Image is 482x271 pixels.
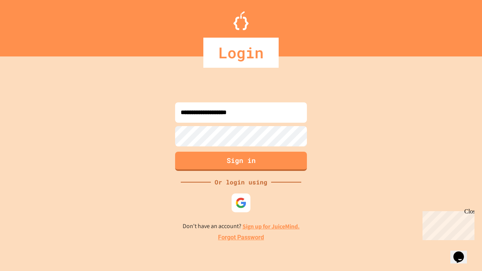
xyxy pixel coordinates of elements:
div: Chat with us now!Close [3,3,52,48]
div: Login [203,38,279,68]
iframe: chat widget [450,241,474,263]
div: Or login using [211,178,271,187]
button: Sign in [175,152,307,171]
img: Logo.svg [233,11,249,30]
a: Forgot Password [218,233,264,242]
img: google-icon.svg [235,197,247,209]
p: Don't have an account? [183,222,300,231]
a: Sign up for JuiceMind. [243,222,300,230]
iframe: chat widget [419,208,474,240]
